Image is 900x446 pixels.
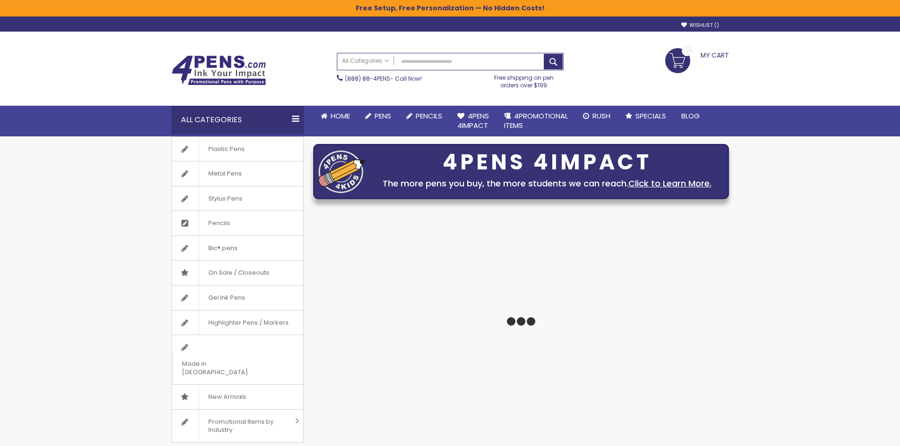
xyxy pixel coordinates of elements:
a: Pencils [172,211,303,236]
a: Bic® pens [172,236,303,261]
a: Home [313,106,358,126]
a: Pens [358,106,399,126]
a: Blog [674,106,707,126]
a: (888) 88-4PENS [345,75,390,83]
a: New Arrivals [172,385,303,409]
span: Promotional Items by Industry [198,410,292,442]
a: Click to Learn More. [628,177,711,189]
div: The more pens you buy, the more students we can reach. [370,177,724,190]
img: 4Pens Custom Pens and Promotional Products [171,55,266,85]
span: Rush [592,111,610,121]
div: Free shipping on pen orders over $199 [484,70,564,89]
a: Metal Pens [172,161,303,186]
span: Blog [681,111,700,121]
span: Stylus Pens [198,186,252,211]
a: Pencils [399,106,450,126]
a: Wishlist [681,22,719,29]
span: 4Pens 4impact [457,111,489,130]
a: Gel Ink Pens [172,286,303,310]
span: Made in [GEOGRAPHIC_DATA] [172,352,280,384]
span: - Call Now! [345,75,422,83]
span: Pens [375,111,391,121]
a: 4Pens4impact [450,106,497,136]
span: Pencils [416,111,442,121]
span: New Arrivals [198,385,256,409]
span: 4PROMOTIONAL ITEMS [504,111,568,130]
span: On Sale / Closeouts [198,261,279,285]
a: Plastic Pens [172,137,303,161]
a: Highlighter Pens / Markers [172,311,303,335]
span: Highlighter Pens / Markers [198,311,298,335]
a: On Sale / Closeouts [172,261,303,285]
a: Made in [GEOGRAPHIC_DATA] [172,335,303,384]
a: Promotional Items by Industry [172,410,303,442]
span: Bic® pens [198,236,247,261]
div: 4PENS 4IMPACT [370,152,724,172]
div: All Categories [171,106,304,134]
img: four_pen_logo.png [318,150,366,193]
span: All Categories [342,57,389,65]
span: Gel Ink Pens [198,286,255,310]
span: Plastic Pens [198,137,254,161]
span: Specials [635,111,666,121]
a: 4PROMOTIONALITEMS [497,106,575,136]
a: All Categories [337,53,394,69]
span: Home [331,111,350,121]
span: Metal Pens [198,161,251,186]
a: Stylus Pens [172,186,303,211]
span: Pencils [198,211,240,236]
a: Rush [575,106,618,126]
a: Specials [618,106,674,126]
